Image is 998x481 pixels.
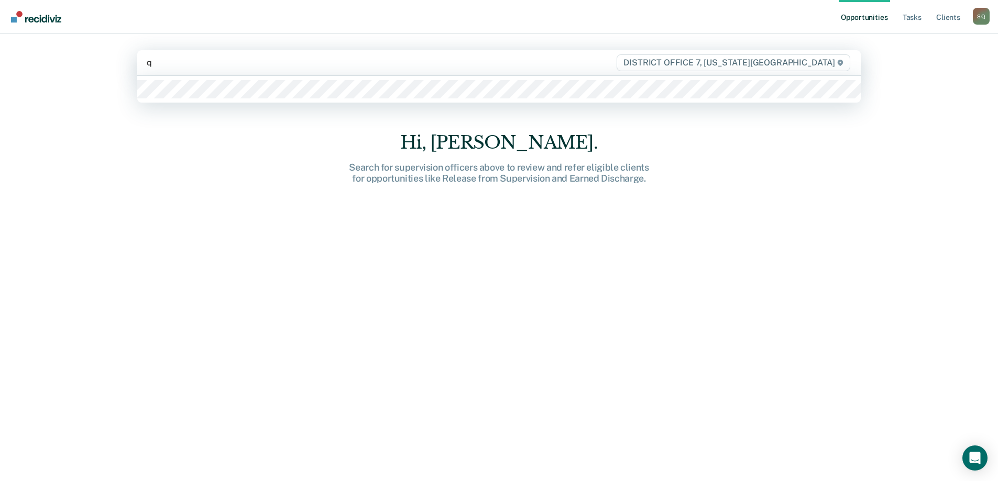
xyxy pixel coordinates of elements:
[332,162,667,184] div: Search for supervision officers above to review and refer eligible clients for opportunities like...
[11,11,61,23] img: Recidiviz
[332,132,667,153] div: Hi, [PERSON_NAME].
[973,8,990,25] button: Profile dropdown button
[962,445,988,471] div: Open Intercom Messenger
[617,54,850,71] span: DISTRICT OFFICE 7, [US_STATE][GEOGRAPHIC_DATA]
[973,8,990,25] div: S Q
